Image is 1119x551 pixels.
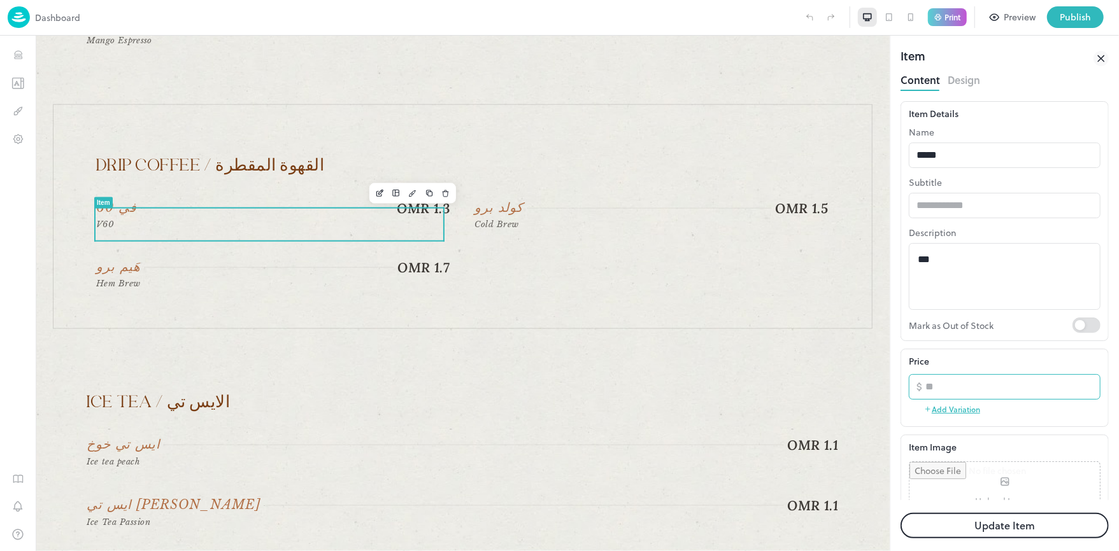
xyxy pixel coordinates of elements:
[51,461,224,477] span: ايس تي [PERSON_NAME]
[336,150,352,166] button: Edit
[35,11,80,24] p: Dashboard
[909,354,929,368] p: Price
[909,125,1101,139] p: Name
[51,357,802,378] p: Ice Tea / الايس تي
[740,164,793,181] span: OMR 1.5
[61,183,79,194] span: V60
[352,150,369,166] button: Layout
[909,176,1101,189] p: Subtitle
[944,13,960,21] p: Print
[51,421,104,431] span: Ice tea peach
[909,440,1101,454] p: Item Image
[983,6,1043,28] button: Preview
[752,461,803,478] span: OMR 1.1
[752,400,803,418] span: OMR 1.1
[402,150,418,166] button: Delete
[51,481,115,492] span: Ice Tea Passion
[362,223,414,241] span: OMR 1.7
[901,513,1109,538] button: Update Item
[385,150,402,166] button: Duplicate
[61,223,105,239] span: هَيم برو
[61,164,75,171] div: Item
[1004,10,1036,24] div: Preview
[1060,10,1091,24] div: Publish
[909,226,1101,239] p: Description
[909,317,1073,333] p: Mark as Out of Stock
[820,6,842,28] label: Redo (Ctrl + Y)
[909,107,1101,120] div: Item Details
[901,47,925,70] div: Item
[61,120,802,141] p: Drip Coffee / القهوة المقطرة
[901,70,940,87] button: Content
[439,183,483,194] span: Cold Brew
[924,400,980,419] button: Add Variation
[799,6,820,28] label: Undo (Ctrl + Z)
[51,401,124,417] span: ايس تي خوخ
[948,70,980,87] button: Design
[61,242,105,253] span: Hem Brew
[8,6,30,28] img: logo-86c26b7e.jpg
[439,164,488,180] span: كولد برو
[369,150,385,166] button: Design
[1047,6,1104,28] button: Publish
[61,164,101,180] span: في 60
